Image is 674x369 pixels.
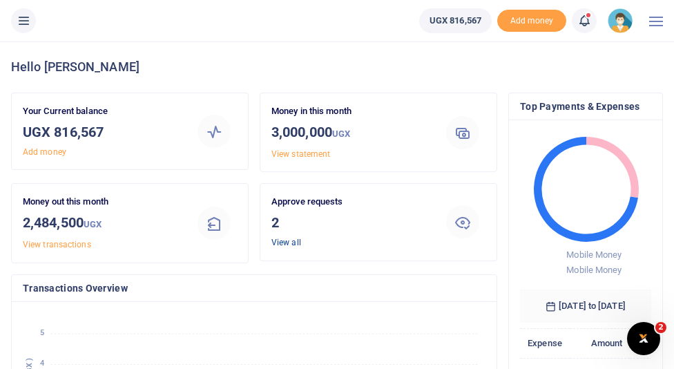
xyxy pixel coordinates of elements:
h3: 2 [271,212,430,233]
a: View all [271,238,301,247]
a: Add money [23,147,66,157]
h3: UGX 816,567 [23,122,181,142]
a: View statement [271,149,330,159]
small: UGX [84,219,102,229]
h4: Top Payments & Expenses [520,99,651,114]
iframe: Intercom live chat [627,322,660,355]
p: Money out this month [23,195,181,209]
small: UGX [332,129,350,139]
img: profile-user [608,8,633,33]
h6: [DATE] to [DATE] [520,290,651,323]
span: UGX 816,567 [430,14,481,28]
li: Toup your wallet [497,10,566,32]
h4: Transactions Overview [23,281,485,296]
span: Add money [497,10,566,32]
a: UGX 816,567 [419,8,492,33]
tspan: 4 [40,358,44,367]
a: View transactions [23,240,91,249]
span: Mobile Money [566,249,622,260]
a: Add money [497,15,566,25]
span: Mobile Money [566,265,622,275]
p: Approve requests [271,195,430,209]
th: Amount [570,328,630,358]
p: Money in this month [271,104,430,119]
th: Expense [520,328,570,358]
tspan: 5 [40,328,44,337]
li: Wallet ballance [414,8,497,33]
h3: 3,000,000 [271,122,430,144]
a: profile-user [608,8,638,33]
h4: Hello [PERSON_NAME] [11,59,663,75]
span: 2 [655,322,666,333]
h3: 2,484,500 [23,212,181,235]
p: Your Current balance [23,104,181,119]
